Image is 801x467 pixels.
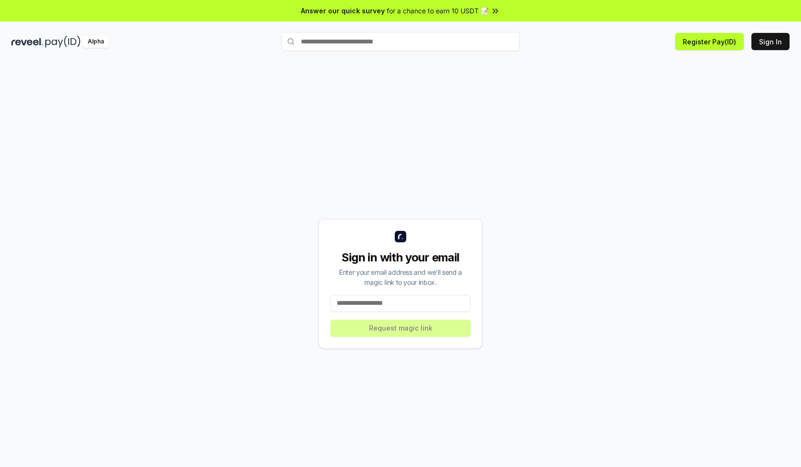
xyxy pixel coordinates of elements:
div: Sign in with your email [330,250,471,265]
button: Register Pay(ID) [675,33,744,50]
span: for a chance to earn 10 USDT 📝 [387,6,489,16]
span: Answer our quick survey [301,6,385,16]
button: Sign In [751,33,790,50]
div: Alpha [82,36,109,48]
img: reveel_dark [11,36,43,48]
img: logo_small [395,231,406,242]
img: pay_id [45,36,81,48]
div: Enter your email address and we’ll send a magic link to your inbox. [330,267,471,287]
